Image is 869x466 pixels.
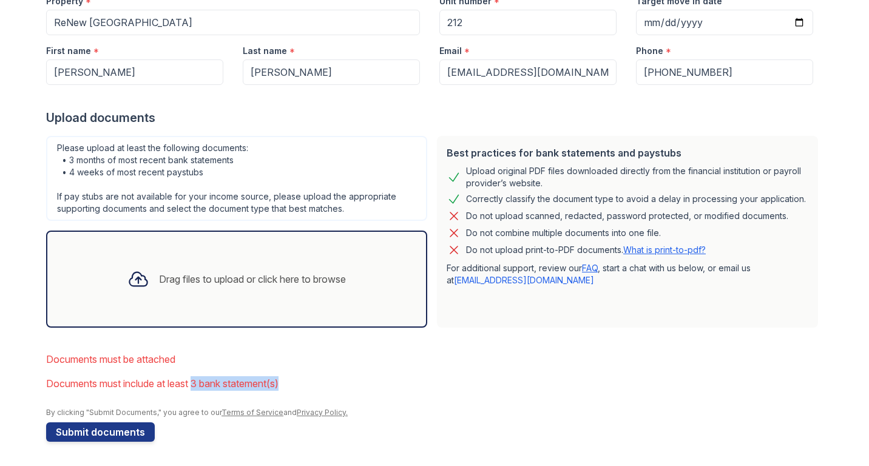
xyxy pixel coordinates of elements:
a: Privacy Policy. [297,408,348,417]
div: Please upload at least the following documents: • 3 months of most recent bank statements • 4 wee... [46,136,427,221]
label: Phone [636,45,663,57]
div: Upload original PDF files downloaded directly from the financial institution or payroll provider’... [466,165,808,189]
a: What is print-to-pdf? [623,245,706,255]
label: First name [46,45,91,57]
p: For additional support, review our , start a chat with us below, or email us at [447,262,808,286]
li: Documents must be attached [46,347,823,371]
div: Upload documents [46,109,823,126]
div: By clicking "Submit Documents," you agree to our and [46,408,823,417]
div: Correctly classify the document type to avoid a delay in processing your application. [466,192,806,206]
a: [EMAIL_ADDRESS][DOMAIN_NAME] [454,275,594,285]
div: Drag files to upload or click here to browse [159,272,346,286]
li: Documents must include at least 3 bank statement(s) [46,371,823,396]
a: Terms of Service [221,408,283,417]
label: Last name [243,45,287,57]
div: Best practices for bank statements and paystubs [447,146,808,160]
button: Submit documents [46,422,155,442]
p: Do not upload print-to-PDF documents. [466,244,706,256]
label: Email [439,45,462,57]
div: Do not combine multiple documents into one file. [466,226,661,240]
a: FAQ [582,263,598,273]
div: Do not upload scanned, redacted, password protected, or modified documents. [466,209,788,223]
